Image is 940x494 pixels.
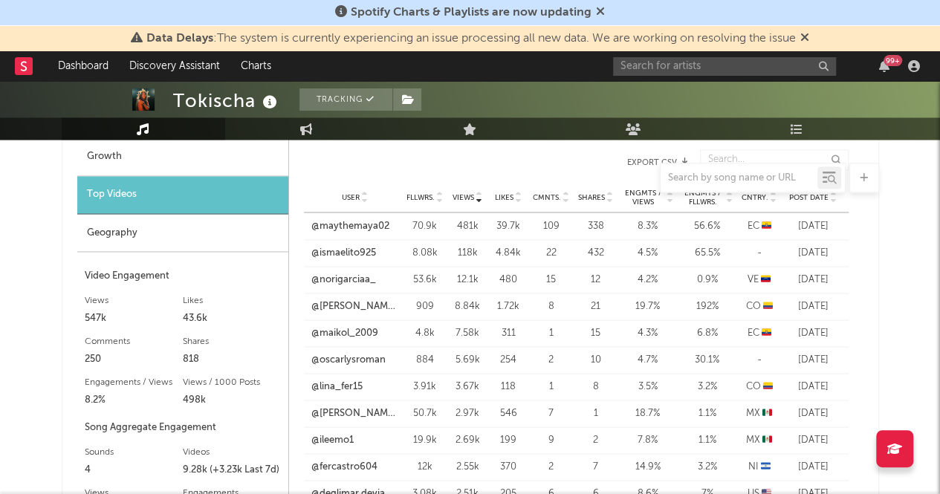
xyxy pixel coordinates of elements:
div: [DATE] [785,432,841,447]
a: Discovery Assistant [119,51,230,81]
div: 480 [492,272,525,287]
div: 250 [85,350,183,368]
div: 2.69k [451,432,484,447]
div: [DATE] [785,459,841,474]
div: 53.6k [406,272,444,287]
div: Sounds [85,443,183,461]
div: - [741,245,778,260]
a: @fercastro604 [311,459,377,474]
span: Views [453,193,474,202]
div: 370 [492,459,525,474]
span: User [342,193,360,202]
div: 21 [577,299,615,313]
div: 7.58k [451,325,484,340]
div: 15 [533,272,570,287]
span: Post Date [789,193,829,202]
div: 3.67k [451,379,484,394]
div: 1 [533,379,570,394]
a: @oscarlysroman [311,352,386,367]
div: [DATE] [785,325,841,340]
span: 🇳🇮 [761,461,771,471]
span: Likes [495,193,513,202]
div: Top Videos [77,176,288,214]
div: EC [741,325,778,340]
div: 2.55k [451,459,484,474]
div: 6.8 % [681,325,733,340]
div: 8 [577,379,615,394]
button: Tracking [299,88,392,111]
div: Growth [77,138,288,176]
div: Video Engagement [85,267,281,285]
div: 8.08k [406,245,444,260]
span: Dismiss [800,33,809,45]
div: 254 [492,352,525,367]
span: : The system is currently experiencing an issue processing all new data. We are working on resolv... [146,33,796,45]
div: 3.5 % [622,379,674,394]
div: 22 [533,245,570,260]
div: Geography [77,214,288,252]
div: 8 [533,299,570,313]
div: 1 [577,406,615,420]
div: CO [741,299,778,313]
div: [DATE] [785,406,841,420]
span: Fllwrs. [406,193,435,202]
div: [DATE] [785,352,841,367]
div: 4.5 % [622,245,674,260]
div: 56.6 % [681,218,733,233]
div: 1 [533,325,570,340]
div: 1.1 % [681,406,733,420]
div: 30.1 % [681,352,733,367]
div: 3.91k [406,379,444,394]
div: [DATE] [785,299,841,313]
div: 65.5 % [681,245,733,260]
div: 498k [183,391,281,409]
div: NI [741,459,778,474]
span: Data Delays [146,33,213,45]
div: 9.28k (+3.23k Last 7d) [183,461,281,478]
div: 4.3 % [622,325,674,340]
div: Tokischa [173,88,281,113]
span: 🇨🇴 [763,301,773,311]
a: @maikol_2009 [311,325,378,340]
div: EC [741,218,778,233]
div: Shares [183,332,281,350]
div: 338 [577,218,615,233]
div: Videos [183,443,281,461]
div: Views / 1000 Posts [183,373,281,391]
div: 481k [451,218,484,233]
div: 3.2 % [681,379,733,394]
span: 🇲🇽 [762,408,772,417]
input: Search by song name or URL [661,172,817,184]
span: Dismiss [596,7,605,19]
div: 1.72k [492,299,525,313]
div: 8.84k [451,299,484,313]
div: 4 [85,461,183,478]
div: 4.2 % [622,272,674,287]
div: MX [741,406,778,420]
div: 884 [406,352,444,367]
span: Cntry. [742,193,768,202]
a: @lina_fer15 [311,379,363,394]
div: 2 [533,352,570,367]
div: 2.97k [451,406,484,420]
div: 909 [406,299,444,313]
div: 2 [577,432,615,447]
div: 3.2 % [681,459,733,474]
div: 12.1k [451,272,484,287]
div: 818 [183,350,281,368]
div: 199 [492,432,525,447]
a: Dashboard [48,51,119,81]
div: 311 [492,325,525,340]
div: 99 + [884,55,902,66]
div: Engagements / Views [85,373,183,391]
a: @ileemo1 [311,432,354,447]
div: 7 [577,459,615,474]
div: 5.69k [451,352,484,367]
div: 12k [406,459,444,474]
div: [DATE] [785,245,841,260]
a: @norigarciaa_ [311,272,376,287]
div: 546 [492,406,525,420]
span: Shares [578,193,605,202]
button: Export CSV [319,158,689,167]
div: 8.2% [85,391,183,409]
